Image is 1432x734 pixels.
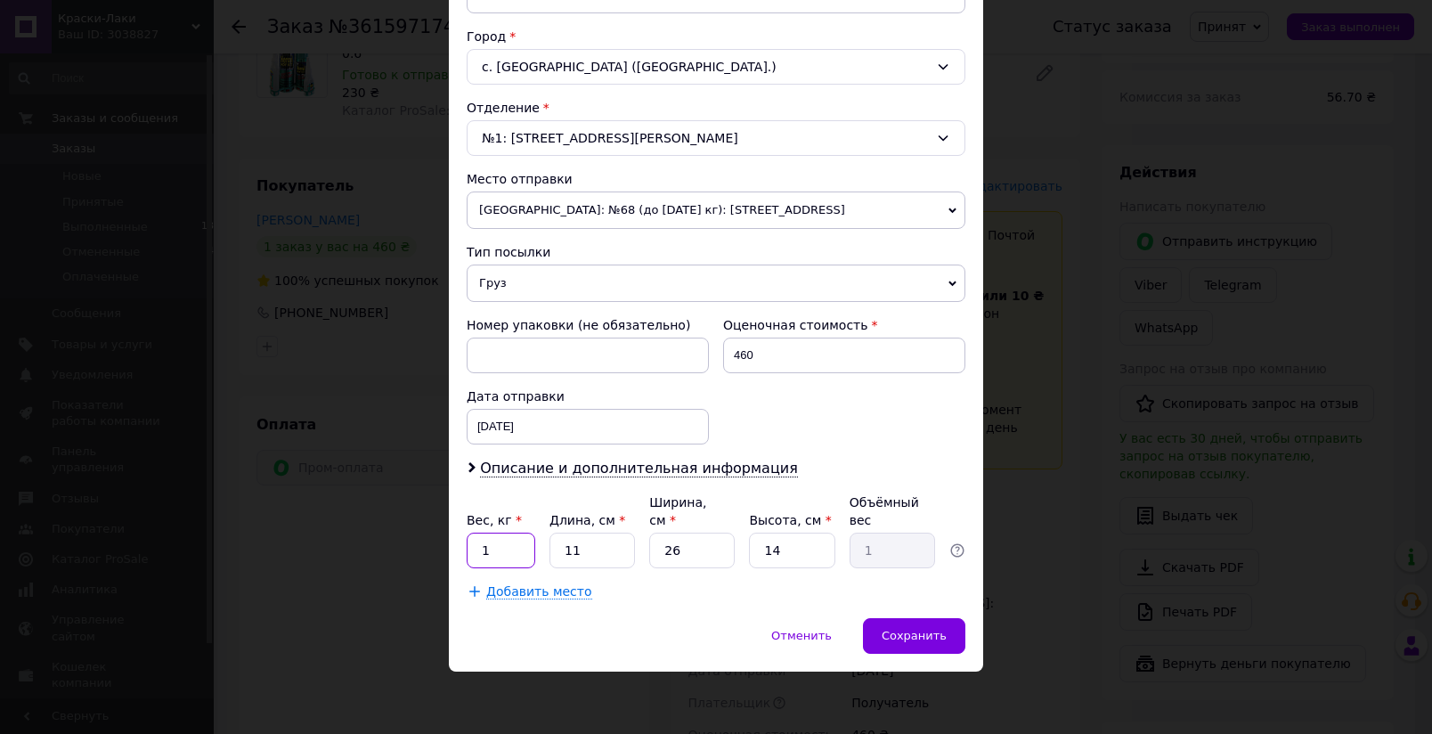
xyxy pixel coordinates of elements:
div: Оценочная стоимость [723,316,965,334]
label: Длина, см [549,513,625,527]
span: Груз [467,265,965,302]
label: Высота, см [749,513,831,527]
span: Место отправки [467,172,573,186]
span: Тип посылки [467,245,550,259]
span: Отменить [771,629,832,642]
span: Добавить место [486,584,592,599]
div: Номер упаковки (не обязательно) [467,316,709,334]
div: №1: [STREET_ADDRESS][PERSON_NAME] [467,120,965,156]
div: Отделение [467,99,965,117]
label: Вес, кг [467,513,522,527]
div: Дата отправки [467,387,709,405]
span: Описание и дополнительная информация [480,460,798,477]
span: Сохранить [882,629,947,642]
span: [GEOGRAPHIC_DATA]: №68 (до [DATE] кг): [STREET_ADDRESS] [467,192,965,229]
label: Ширина, см [649,495,706,527]
div: Город [467,28,965,45]
div: с. [GEOGRAPHIC_DATA] ([GEOGRAPHIC_DATA].) [467,49,965,85]
div: Объёмный вес [850,493,935,529]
